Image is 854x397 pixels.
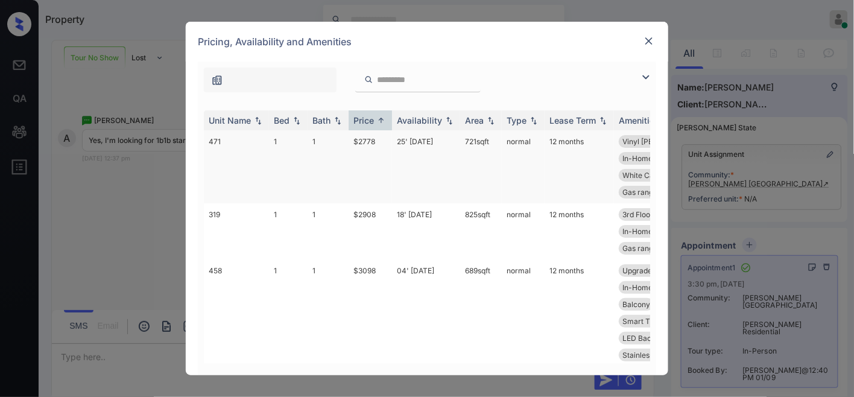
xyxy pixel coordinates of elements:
div: Unit Name [209,115,251,125]
td: 471 [204,130,269,203]
td: $2778 [349,130,392,203]
td: $2908 [349,203,392,259]
span: Gas range [622,244,657,253]
td: $3098 [349,259,392,366]
span: In-Home Washer ... [622,283,688,292]
td: 12 months [545,130,614,203]
div: Bath [312,115,331,125]
div: Bed [274,115,289,125]
div: Type [507,115,527,125]
img: icon-zuma [364,74,373,85]
span: LED Back-lit Mi... [622,334,680,343]
span: 3rd Floor [622,210,653,219]
div: Price [353,115,374,125]
div: Amenities [619,115,659,125]
span: Gas range [622,188,657,197]
td: 458 [204,259,269,366]
img: close [643,35,655,47]
td: 12 months [545,259,614,366]
img: icon-zuma [639,70,653,84]
span: Stainless Steel... [622,351,678,360]
td: 721 sqft [460,130,502,203]
img: sorting [597,116,609,125]
td: 04' [DATE] [392,259,460,366]
img: sorting [485,116,497,125]
td: 18' [DATE] [392,203,460,259]
span: Vinyl [PERSON_NAME]... [622,137,705,146]
div: Pricing, Availability and Amenities [186,22,668,62]
span: Upgrades: 1x1 [622,266,670,275]
td: normal [502,130,545,203]
img: sorting [375,116,387,125]
td: normal [502,259,545,366]
div: Area [465,115,484,125]
span: Smart Thermosta... [622,317,688,326]
td: 12 months [545,203,614,259]
td: 1 [308,259,349,366]
td: 319 [204,203,269,259]
td: 1 [308,203,349,259]
span: Balcony [622,300,650,309]
span: In-Home Washer ... [622,154,688,163]
td: 25' [DATE] [392,130,460,203]
td: 1 [308,130,349,203]
img: sorting [252,116,264,125]
div: Lease Term [549,115,596,125]
td: 1 [269,203,308,259]
img: sorting [291,116,303,125]
img: sorting [443,116,455,125]
img: sorting [528,116,540,125]
td: 1 [269,259,308,366]
img: icon-zuma [211,74,223,86]
span: White Cabinets [622,171,674,180]
td: normal [502,203,545,259]
td: 1 [269,130,308,203]
img: sorting [332,116,344,125]
td: 825 sqft [460,203,502,259]
td: 689 sqft [460,259,502,366]
span: In-Home Washer ... [622,227,688,236]
div: Availability [397,115,442,125]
